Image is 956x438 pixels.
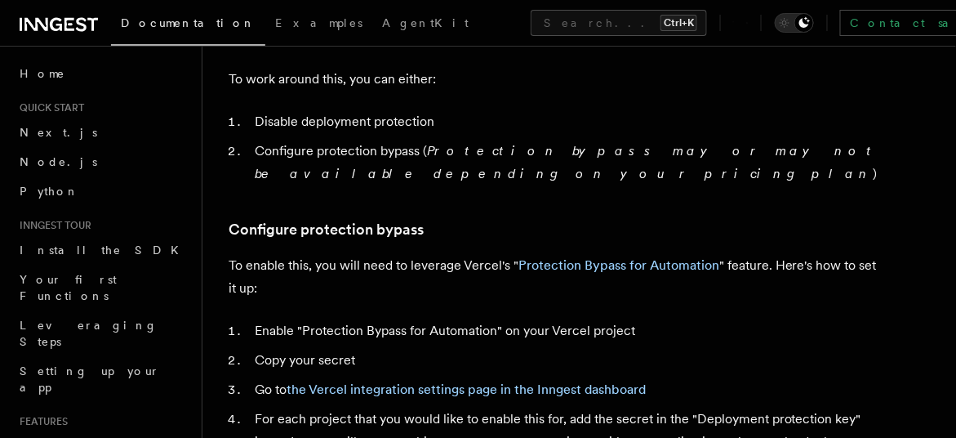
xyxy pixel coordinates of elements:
[382,16,469,29] span: AgentKit
[20,244,189,257] span: Install the SDK
[660,15,697,31] kbd: Ctrl+K
[250,140,882,185] li: Configure protection bypass ( )
[13,415,68,428] span: Features
[250,349,882,372] li: Copy your secret
[20,273,117,302] span: Your first Functions
[275,16,362,29] span: Examples
[13,59,192,88] a: Home
[287,382,646,397] a: the Vercel integration settings page in the Inngest dashboard
[229,68,882,91] p: To work around this, you can either:
[13,118,192,147] a: Next.js
[13,265,192,311] a: Your first Functions
[229,218,424,241] a: Configure protection bypass
[229,254,882,300] p: To enable this, you will need to leverage Vercel's " " feature. Here's how to set it up:
[518,257,719,273] a: Protection Bypass for Automation
[250,110,882,133] li: Disable deployment protection
[13,235,192,265] a: Install the SDK
[111,5,265,46] a: Documentation
[121,16,256,29] span: Documentation
[20,65,65,82] span: Home
[265,5,372,44] a: Examples
[13,177,192,206] a: Python
[13,219,91,232] span: Inngest tour
[20,319,158,348] span: Leveraging Steps
[255,143,879,181] em: Protection bypass may or may not be available depending on your pricing plan
[13,311,192,356] a: Leveraging Steps
[20,155,97,168] span: Node.js
[13,147,192,177] a: Node.js
[13,101,84,114] span: Quick start
[372,5,478,44] a: AgentKit
[20,364,160,394] span: Setting up your app
[13,356,192,402] a: Setting up your app
[250,320,882,342] li: Enable "Protection Bypass for Automation" on your Vercel project
[20,185,79,198] span: Python
[531,10,707,36] button: Search...Ctrl+K
[250,378,882,401] li: Go to
[775,13,814,33] button: Toggle dark mode
[20,126,97,139] span: Next.js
